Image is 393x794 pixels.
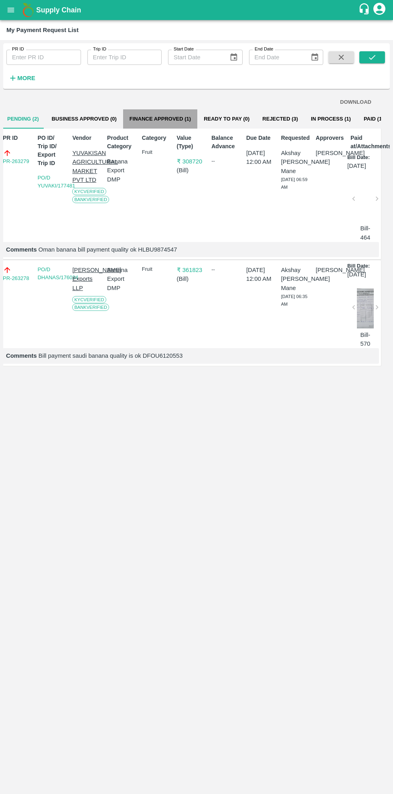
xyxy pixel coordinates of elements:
button: Business Approved (0) [45,109,123,129]
button: Choose date [307,50,322,65]
p: Due Date [246,134,275,142]
span: [DATE] 06:35 AM [281,294,308,307]
p: [DATE] 12:00 AM [246,149,275,167]
div: -- [211,266,240,274]
p: [DATE] [347,270,366,279]
p: PO ID/ Trip ID/ Export Trip ID [38,134,66,167]
span: Bank Verified [72,304,109,311]
div: account of current user [372,2,387,18]
button: DOWNLOAD [337,95,375,109]
p: [PERSON_NAME] [316,149,344,157]
span: KYC Verified [72,188,106,195]
div: My Payment Request List [6,25,79,35]
p: ₹ 308720 [177,157,205,166]
p: Fruit [142,149,170,156]
p: [DATE] [347,161,366,170]
p: [PERSON_NAME] Exports LLP [72,266,101,292]
p: Fruit [142,266,170,273]
p: ( Bill ) [177,166,205,175]
p: [DATE] 12:00 AM [246,266,275,284]
p: Bill Date: [347,262,370,270]
p: Banana Export DMP [107,266,136,292]
label: End Date [255,46,273,52]
p: Paid at/Attachments [350,134,379,151]
button: Pending (2) [1,109,45,129]
b: Comments [6,353,37,359]
input: Start Date [168,50,223,65]
p: Akshay [PERSON_NAME] Mane [281,266,310,292]
p: PR ID [3,134,31,142]
p: Category [142,134,170,142]
input: End Date [249,50,304,65]
p: [PERSON_NAME] [316,266,344,274]
div: -- [211,157,240,165]
p: Akshay [PERSON_NAME] Mane [281,149,310,175]
p: Vendor [72,134,101,142]
button: Finance Approved (1) [123,109,197,129]
a: Supply Chain [36,4,358,16]
button: Choose date [226,50,241,65]
p: ( Bill ) [177,274,205,283]
button: Rejected (3) [256,109,304,129]
a: PO/D DHANAS/176034 [38,266,78,280]
a: PO/D YUVAKI/177481 [38,175,75,189]
button: In Process (1) [304,109,357,129]
b: Supply Chain [36,6,81,14]
button: More [6,71,37,85]
button: open drawer [2,1,20,19]
p: Bill-570 [357,330,374,349]
label: PR ID [12,46,24,52]
p: Product Category [107,134,136,151]
a: PR-263278 [3,274,29,282]
p: Bill Date: [347,154,370,161]
p: Balance Advance [211,134,240,151]
p: YUVAKISAN AGRICULTURAL MARKET PVT LTD [72,149,101,184]
p: Banana Export DMP [107,157,136,184]
p: Bill payment saudi banana quality is ok DFOU6120553 [6,351,373,360]
span: Bank Verified [72,196,109,203]
p: Value (Type) [177,134,205,151]
a: PR-263279 [3,157,29,165]
p: Approvers [316,134,344,142]
p: ₹ 361823 [177,266,205,274]
b: Comments [6,246,37,253]
p: Oman banana bill payment quality ok HLBU9874547 [6,245,373,254]
label: Trip ID [93,46,106,52]
div: customer-support [358,3,372,17]
label: Start Date [174,46,194,52]
button: Ready To Pay (0) [197,109,256,129]
input: Enter Trip ID [87,50,162,65]
p: Bill-464 [357,224,374,242]
span: [DATE] 06:59 AM [281,177,308,190]
strong: More [17,75,35,81]
img: logo [20,2,36,18]
p: Requested [281,134,310,142]
span: KYC Verified [72,296,106,303]
input: Enter PR ID [6,50,81,65]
